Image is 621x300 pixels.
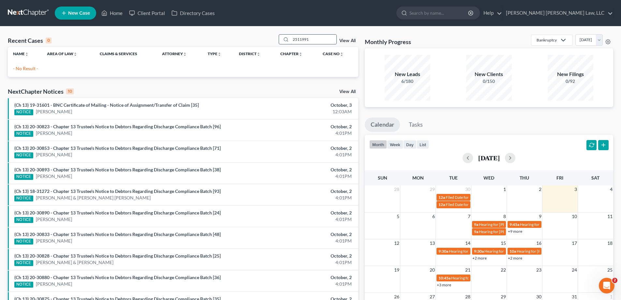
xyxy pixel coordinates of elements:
[14,145,221,151] a: (Ch 13) 20-30853 - Chapter 13 Trustee's Notice to Debtors Regarding Discharge Compliance Batch [71]
[403,118,429,132] a: Tasks
[538,185,542,193] span: 2
[244,238,352,244] div: 4:01PM
[438,195,445,200] span: 12a
[429,239,436,247] span: 13
[472,256,487,261] a: +2 more
[339,39,356,43] a: View All
[14,131,33,137] div: NOTICE
[36,130,72,136] a: [PERSON_NAME]
[571,266,578,274] span: 24
[8,37,52,44] div: Recent Cases
[438,202,445,207] span: 12a
[538,213,542,220] span: 9
[183,52,187,56] i: unfold_more
[239,51,260,56] a: Districtunfold_more
[393,185,400,193] span: 28
[556,175,563,181] span: Fri
[14,253,221,259] a: (Ch 13) 20-30828 - Chapter 13 Trustee's Notice to Debtors Regarding Discharge Compliance Batch [25]
[385,71,430,78] div: New Leads
[571,239,578,247] span: 17
[244,130,352,136] div: 4:01PM
[14,196,33,201] div: NOTICE
[393,239,400,247] span: 12
[244,166,352,173] div: October, 2
[503,213,507,220] span: 8
[36,173,72,180] a: [PERSON_NAME]
[607,213,613,220] span: 11
[13,51,29,56] a: Nameunfold_more
[14,260,33,266] div: NOTICE
[571,213,578,220] span: 10
[14,210,221,215] a: (Ch 13) 20-30890 - Chapter 13 Trustee's Notice to Debtors Regarding Discharge Compliance Batch [24]
[537,37,557,43] div: Bankruptcy
[478,154,500,161] h2: [DATE]
[536,266,542,274] span: 23
[208,51,221,56] a: Typeunfold_more
[393,266,400,274] span: 19
[46,38,52,43] div: 0
[14,167,221,172] a: (Ch 13) 20-30893 - Chapter 13 Trustee's Notice to Debtors Regarding Discharge Compliance Batch [38]
[607,266,613,274] span: 25
[432,213,436,220] span: 6
[244,173,352,180] div: 4:01PM
[8,87,74,95] div: NextChapter Notices
[599,278,614,293] iframe: Intercom live chat
[299,52,303,56] i: unfold_more
[417,140,429,149] button: list
[574,185,578,193] span: 3
[244,102,352,108] div: October, 3
[95,47,157,60] th: Claims & Services
[36,151,72,158] a: [PERSON_NAME]
[385,78,430,85] div: 6/180
[446,202,500,207] span: Filed Date for [PERSON_NAME]
[484,249,592,254] span: Hearing for [US_STATE] Safety Association of Timbermen - Self I
[73,52,77,56] i: unfold_more
[474,249,484,254] span: 9:30a
[126,7,168,19] a: Client Portal
[14,275,221,280] a: (Ch 13) 20-30880 - Chapter 13 Trustee's Notice to Debtors Regarding Discharge Compliance Batch [36]
[280,51,303,56] a: Chapterunfold_more
[244,274,352,281] div: October, 2
[244,123,352,130] div: October, 2
[168,7,218,19] a: Directory Cases
[479,229,530,234] span: Hearing for [PERSON_NAME]
[517,249,568,254] span: Hearing for [PERSON_NAME]
[36,281,72,287] a: [PERSON_NAME]
[508,229,522,234] a: +9 more
[365,118,400,132] a: Calendar
[510,222,519,227] span: 9:45a
[365,38,411,46] h3: Monthly Progress
[449,249,556,254] span: Hearing for [US_STATE] Safety Association of Timbermen - Self I
[510,249,516,254] span: 10a
[14,102,199,108] a: (Ch 13) 19-31601 - BNC Certificate of Mailing - Notice of Assignment/Transfer of Claim [35]
[25,52,29,56] i: unfold_more
[466,78,512,85] div: 0/150
[612,278,617,283] span: 2
[14,124,221,129] a: (Ch 13) 20-30823 - Chapter 13 Trustee's Notice to Debtors Regarding Discharge Compliance Batch [96]
[429,185,436,193] span: 29
[340,52,344,56] i: unfold_more
[47,51,77,56] a: Area of Lawunfold_more
[503,185,507,193] span: 1
[14,188,221,194] a: (Ch 13) 18-31272 - Chapter 13 Trustee's Notice to Debtors Regarding Discharge Compliance Batch [93]
[244,253,352,259] div: October, 2
[244,281,352,287] div: 4:01PM
[162,51,187,56] a: Attorneyunfold_more
[244,216,352,223] div: 4:01PM
[244,145,352,151] div: October, 2
[36,216,72,223] a: [PERSON_NAME]
[217,52,221,56] i: unfold_more
[474,222,478,227] span: 9a
[387,140,403,149] button: week
[14,217,33,223] div: NOTICE
[446,195,500,200] span: Filed Date for [PERSON_NAME]
[98,7,126,19] a: Home
[244,195,352,201] div: 4:01PM
[465,239,471,247] span: 14
[409,7,469,19] input: Search by name...
[396,213,400,220] span: 5
[66,88,74,94] div: 10
[14,152,33,158] div: NOTICE
[14,109,33,115] div: NOTICE
[13,65,353,72] p: - No Result -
